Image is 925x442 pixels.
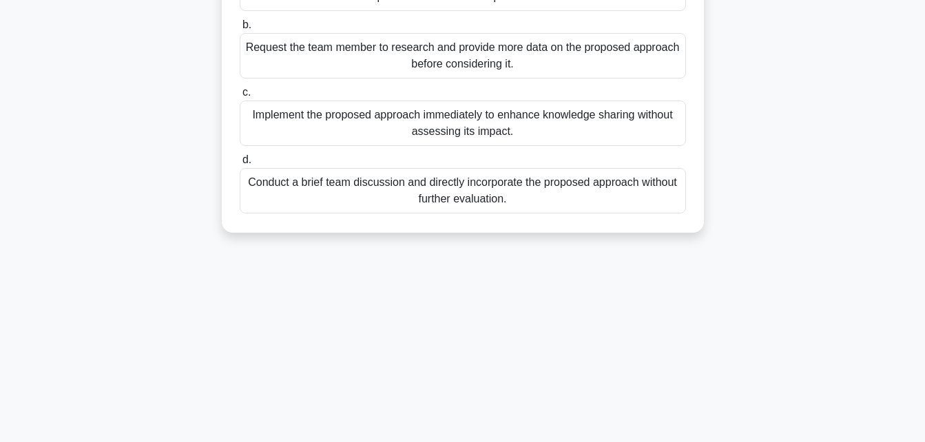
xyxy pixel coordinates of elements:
[240,168,686,213] div: Conduct a brief team discussion and directly incorporate the proposed approach without further ev...
[242,154,251,165] span: d.
[240,101,686,146] div: Implement the proposed approach immediately to enhance knowledge sharing without assessing its im...
[242,86,251,98] span: c.
[242,19,251,30] span: b.
[240,33,686,78] div: Request the team member to research and provide more data on the proposed approach before conside...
